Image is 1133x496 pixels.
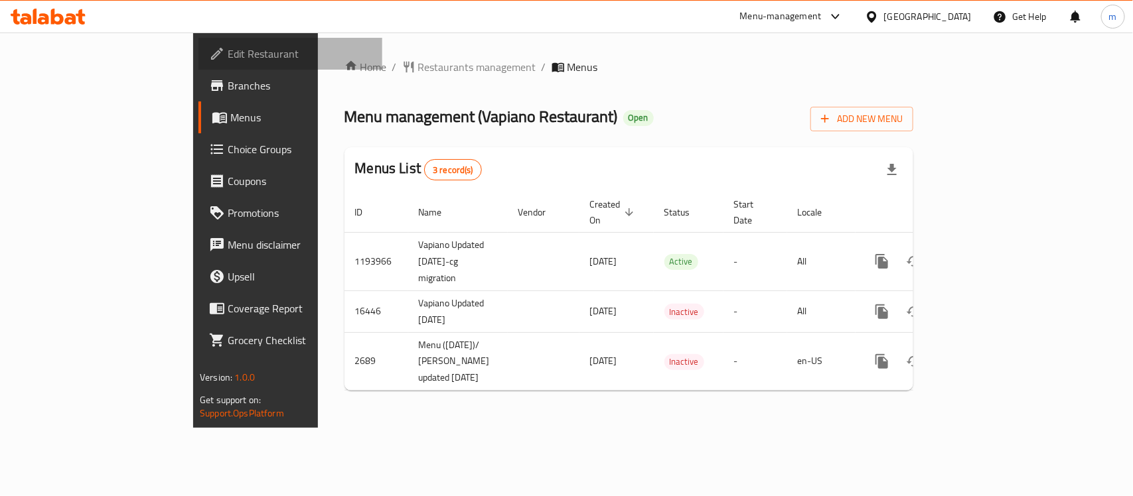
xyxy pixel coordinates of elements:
[866,245,898,277] button: more
[590,352,617,369] span: [DATE]
[664,204,708,220] span: Status
[590,196,638,228] span: Created On
[228,46,372,62] span: Edit Restaurant
[787,290,856,332] td: All
[424,159,482,180] div: Total records count
[228,78,372,93] span: Branches
[876,154,908,186] div: Export file
[664,304,704,320] div: Inactive
[810,107,913,131] button: Add New Menu
[734,196,771,228] span: Start Date
[567,59,598,75] span: Menus
[402,59,536,75] a: Restaurants management
[419,204,459,220] span: Name
[200,404,284,422] a: Support.OpsPlatform
[821,111,903,127] span: Add New Menu
[664,254,698,270] div: Active
[884,9,972,24] div: [GEOGRAPHIC_DATA]
[787,232,856,290] td: All
[200,369,232,386] span: Version:
[408,232,508,290] td: Vapiano Updated [DATE]-cg migration
[590,302,617,320] span: [DATE]
[418,59,536,75] span: Restaurants management
[198,38,382,70] a: Edit Restaurant
[198,292,382,324] a: Coverage Report
[623,110,654,126] div: Open
[228,237,372,253] span: Menu disclaimer
[664,354,704,369] span: Inactive
[898,296,930,328] button: Change Status
[723,232,787,290] td: -
[518,204,564,220] span: Vendor
[723,332,787,391] td: -
[228,173,372,189] span: Coupons
[898,245,930,277] button: Change Status
[198,101,382,133] a: Menus
[344,59,913,75] nav: breadcrumb
[228,300,372,316] span: Coverage Report
[723,290,787,332] td: -
[425,164,481,176] span: 3 record(s)
[856,192,1004,233] th: Actions
[664,304,704,320] span: Inactive
[623,112,654,123] span: Open
[542,59,546,75] li: /
[408,332,508,391] td: Menu ([DATE])/ [PERSON_NAME] updated [DATE]
[866,345,898,377] button: more
[787,332,856,391] td: en-US
[798,204,840,220] span: Locale
[198,197,382,229] a: Promotions
[198,261,382,292] a: Upsell
[234,369,255,386] span: 1.0.0
[344,101,618,131] span: Menu management ( Vapiano Restaurant )
[392,59,397,75] li: /
[1109,9,1117,24] span: m
[355,204,380,220] span: ID
[198,229,382,261] a: Menu disclaimer
[355,158,482,180] h2: Menus List
[198,70,382,101] a: Branches
[740,9,822,25] div: Menu-management
[590,253,617,270] span: [DATE]
[228,269,372,284] span: Upsell
[198,165,382,197] a: Coupons
[866,296,898,328] button: more
[344,192,1004,391] table: enhanced table
[228,205,372,221] span: Promotions
[228,332,372,348] span: Grocery Checklist
[198,324,382,356] a: Grocery Checklist
[198,133,382,165] a: Choice Groups
[664,254,698,269] span: Active
[228,141,372,157] span: Choice Groups
[230,109,372,125] span: Menus
[898,345,930,377] button: Change Status
[408,290,508,332] td: Vapiano Updated [DATE]
[200,391,261,408] span: Get support on:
